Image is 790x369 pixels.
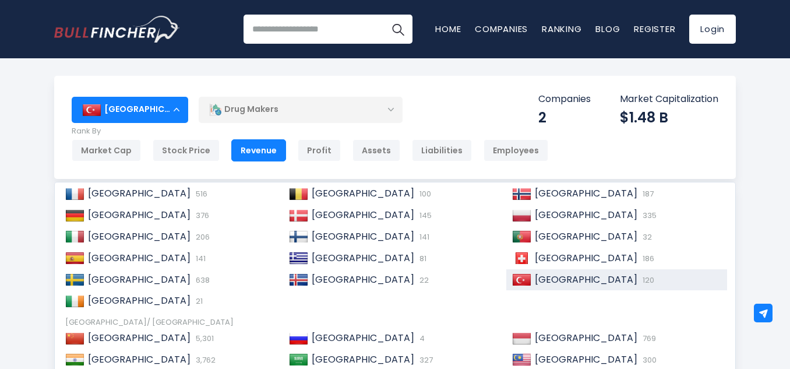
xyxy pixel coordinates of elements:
span: [GEOGRAPHIC_DATA] [88,331,191,345]
span: [GEOGRAPHIC_DATA] [88,353,191,366]
span: [GEOGRAPHIC_DATA] [312,273,414,286]
span: [GEOGRAPHIC_DATA] [535,208,637,222]
span: 187 [640,188,654,199]
p: Rank By [72,126,548,136]
span: 21 [193,296,203,307]
a: Go to homepage [54,16,179,43]
div: Assets [352,139,400,161]
div: Revenue [231,139,286,161]
p: Companies [538,93,591,106]
span: 120 [640,275,654,286]
span: [GEOGRAPHIC_DATA] [312,251,414,265]
span: 769 [640,333,656,344]
span: 376 [193,210,209,221]
div: $1.48 B [620,108,718,126]
span: 81 [417,253,426,264]
span: [GEOGRAPHIC_DATA] [88,230,191,243]
span: [GEOGRAPHIC_DATA] [535,331,637,345]
span: [GEOGRAPHIC_DATA] [312,331,414,345]
span: 141 [193,253,206,264]
span: [GEOGRAPHIC_DATA] [88,208,191,222]
span: 4 [417,333,425,344]
span: [GEOGRAPHIC_DATA] [535,353,637,366]
div: [GEOGRAPHIC_DATA]/ [GEOGRAPHIC_DATA] [65,318,725,328]
span: [GEOGRAPHIC_DATA] [88,294,191,307]
span: 145 [417,210,432,221]
div: Stock Price [153,139,220,161]
span: 3,762 [193,354,216,366]
span: [GEOGRAPHIC_DATA] [88,251,191,265]
span: 100 [417,188,431,199]
span: [GEOGRAPHIC_DATA] [88,273,191,286]
span: [GEOGRAPHIC_DATA] [535,273,637,286]
a: Login [689,15,736,44]
span: 32 [640,231,652,243]
span: [GEOGRAPHIC_DATA] [312,208,414,222]
span: 516 [193,188,207,199]
div: Drug Makers [199,96,403,123]
span: [GEOGRAPHIC_DATA] [535,230,637,243]
a: Companies [475,23,528,35]
div: [GEOGRAPHIC_DATA] [72,97,188,122]
div: Employees [484,139,548,161]
span: [GEOGRAPHIC_DATA] [88,187,191,200]
div: Profit [298,139,341,161]
span: 186 [640,253,654,264]
span: 638 [193,275,210,286]
a: Ranking [542,23,581,35]
span: 5,301 [193,333,214,344]
span: 327 [417,354,433,366]
span: 206 [193,231,210,243]
span: [GEOGRAPHIC_DATA] [312,353,414,366]
span: 141 [417,231,429,243]
div: Market Cap [72,139,141,161]
div: 2 [538,108,591,126]
a: Blog [595,23,620,35]
a: Register [634,23,675,35]
p: Market Capitalization [620,93,718,106]
span: [GEOGRAPHIC_DATA] [312,187,414,200]
span: 300 [640,354,657,366]
button: Search [383,15,412,44]
span: [GEOGRAPHIC_DATA] [312,230,414,243]
img: Bullfincher logo [54,16,180,43]
span: [GEOGRAPHIC_DATA] [535,187,637,200]
div: Liabilities [412,139,472,161]
span: 335 [640,210,657,221]
a: Home [435,23,461,35]
span: [GEOGRAPHIC_DATA] [535,251,637,265]
span: 22 [417,275,429,286]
